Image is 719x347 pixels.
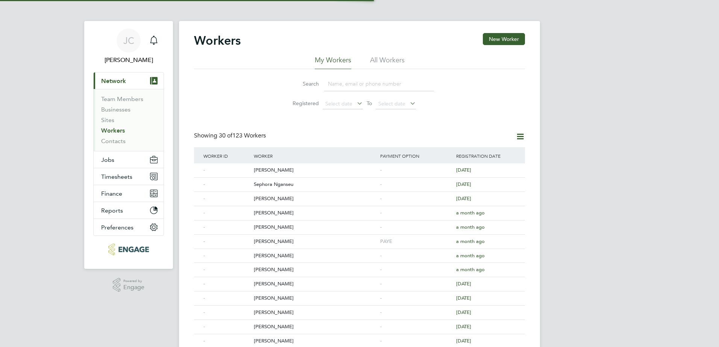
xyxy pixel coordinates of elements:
span: a month ago [456,238,485,244]
button: Network [94,72,164,89]
span: [DATE] [456,309,471,315]
div: - [378,306,454,320]
div: - [378,277,454,291]
a: -[PERSON_NAME]-a month ago [202,220,517,226]
div: Sephora Nganseu [252,178,378,192]
span: [DATE] [456,338,471,344]
div: - [202,320,252,334]
div: [PERSON_NAME] [252,277,378,291]
a: -Sephora Nganseu-[DATE] [202,177,517,184]
button: Reports [94,202,164,219]
a: Sites [101,116,114,124]
span: Timesheets [101,173,132,180]
div: - [378,192,454,206]
div: Registration Date [454,147,517,164]
span: JC [123,36,134,45]
a: Go to home page [93,243,164,255]
a: -[PERSON_NAME]-[DATE] [202,334,517,340]
span: Reports [101,207,123,214]
label: Search [285,80,319,87]
div: - [202,235,252,249]
div: - [378,178,454,192]
span: [DATE] [456,167,471,173]
span: Finance [101,190,122,197]
span: [DATE] [456,195,471,202]
span: [DATE] [456,181,471,187]
div: - [202,178,252,192]
a: -[PERSON_NAME]PAYEa month ago [202,234,517,241]
a: -[PERSON_NAME]-[DATE] [202,305,517,312]
a: Powered byEngage [113,278,145,292]
div: [PERSON_NAME] [252,320,378,334]
span: a month ago [456,210,485,216]
div: Worker [252,147,378,164]
button: Timesheets [94,168,164,185]
img: educationmattersgroup-logo-retina.png [108,243,149,255]
span: To [364,98,374,108]
a: -[PERSON_NAME]-a month ago [202,263,517,269]
span: [DATE] [456,323,471,330]
div: - [378,291,454,305]
div: - [202,306,252,320]
a: -[PERSON_NAME]-[DATE] [202,277,517,283]
div: - [378,220,454,234]
div: PAYE [378,235,454,249]
span: [DATE] [456,281,471,287]
span: a month ago [456,252,485,259]
a: -[PERSON_NAME]-a month ago [202,206,517,212]
span: [DATE] [456,295,471,301]
a: Contacts [101,137,126,145]
div: - [202,220,252,234]
span: Network [101,77,126,84]
div: - [202,206,252,220]
span: Preferences [101,224,133,231]
div: [PERSON_NAME] [252,163,378,177]
h2: Workers [194,33,241,48]
button: Preferences [94,219,164,235]
div: [PERSON_NAME] [252,192,378,206]
div: - [202,277,252,291]
li: All Workers [370,56,405,69]
span: Engage [123,284,144,291]
span: a month ago [456,224,485,230]
span: Jobs [101,156,114,163]
div: - [378,320,454,334]
div: [PERSON_NAME] [252,220,378,234]
div: - [378,206,454,220]
div: - [202,249,252,263]
span: Select date [325,100,352,107]
a: -[PERSON_NAME]-[DATE] [202,291,517,297]
a: -[PERSON_NAME]-[DATE] [202,163,517,169]
button: Finance [94,185,164,202]
div: - [202,263,252,277]
div: Network [94,89,164,151]
div: - [202,291,252,305]
a: -[PERSON_NAME]-a month ago [202,249,517,255]
span: 123 Workers [219,132,266,139]
div: Showing [194,132,267,140]
a: -[PERSON_NAME]-[DATE] [202,192,517,198]
div: - [378,249,454,263]
div: - [378,163,454,177]
input: Name, email or phone number [324,77,434,91]
span: James Carey [93,56,164,65]
nav: Main navigation [84,21,173,269]
span: Powered by [123,278,144,284]
div: - [202,163,252,177]
span: 30 of [219,132,232,139]
a: -[PERSON_NAME]-[DATE] [202,320,517,326]
li: My Workers [315,56,351,69]
div: - [378,263,454,277]
a: Businesses [101,106,130,113]
div: [PERSON_NAME] [252,291,378,305]
div: Worker ID [202,147,252,164]
button: Jobs [94,151,164,168]
a: Team Members [101,95,143,103]
div: - [202,192,252,206]
a: JC[PERSON_NAME] [93,29,164,65]
a: Workers [101,127,125,134]
label: Registered [285,100,319,107]
span: a month ago [456,266,485,273]
div: [PERSON_NAME] [252,235,378,249]
div: [PERSON_NAME] [252,306,378,320]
